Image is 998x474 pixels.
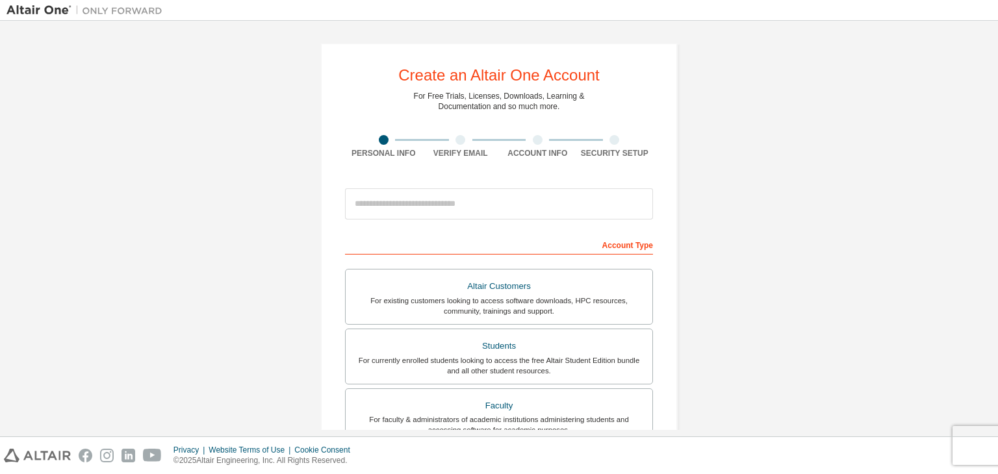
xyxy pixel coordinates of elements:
[209,445,294,455] div: Website Terms of Use
[6,4,169,17] img: Altair One
[294,445,357,455] div: Cookie Consent
[353,414,645,435] div: For faculty & administrators of academic institutions administering students and accessing softwa...
[353,295,645,316] div: For existing customers looking to access software downloads, HPC resources, community, trainings ...
[79,449,92,462] img: facebook.svg
[499,148,576,158] div: Account Info
[576,148,654,158] div: Security Setup
[4,449,71,462] img: altair_logo.svg
[414,91,585,112] div: For Free Trials, Licenses, Downloads, Learning & Documentation and so much more.
[422,148,500,158] div: Verify Email
[398,68,600,83] div: Create an Altair One Account
[173,455,358,466] p: © 2025 Altair Engineering, Inc. All Rights Reserved.
[143,449,162,462] img: youtube.svg
[173,445,209,455] div: Privacy
[345,234,653,255] div: Account Type
[353,337,645,355] div: Students
[345,148,422,158] div: Personal Info
[353,355,645,376] div: For currently enrolled students looking to access the free Altair Student Edition bundle and all ...
[353,277,645,295] div: Altair Customers
[353,397,645,415] div: Faculty
[100,449,114,462] img: instagram.svg
[122,449,135,462] img: linkedin.svg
